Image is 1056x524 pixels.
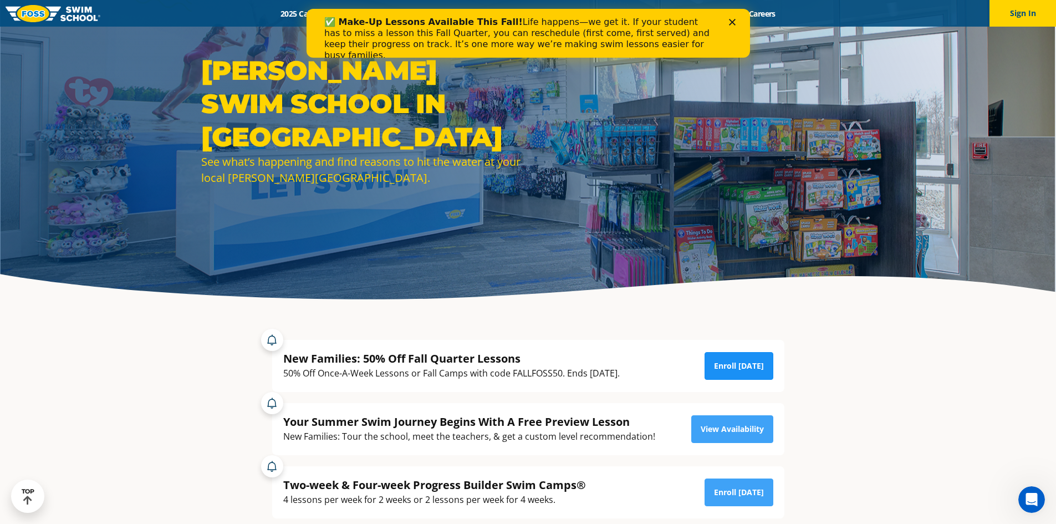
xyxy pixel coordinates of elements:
[283,351,620,366] div: New Families: 50% Off Fall Quarter Lessons
[705,479,773,506] a: Enroll [DATE]
[271,8,340,19] a: 2025 Calendar
[340,8,387,19] a: Schools
[283,492,586,507] div: 4 lessons per week for 2 weeks or 2 lessons per week for 4 weeks.
[484,8,587,19] a: About [PERSON_NAME]
[691,415,773,443] a: View Availability
[387,8,484,19] a: Swim Path® Program
[22,488,34,505] div: TOP
[18,8,216,18] b: ✅ Make-Up Lessons Available This Fall!
[6,5,100,22] img: FOSS Swim School Logo
[739,8,785,19] a: Careers
[18,8,408,52] div: Life happens—we get it. If your student has to miss a lesson this Fall Quarter, you can reschedul...
[283,429,655,444] div: New Families: Tour the school, meet the teachers, & get a custom level recommendation!
[201,154,523,186] div: See what’s happening and find reasons to hit the water at your local [PERSON_NAME][GEOGRAPHIC_DATA].
[283,366,620,381] div: 50% Off Once-A-Week Lessons or Fall Camps with code FALLFOSS50. Ends [DATE].
[587,8,705,19] a: Swim Like [PERSON_NAME]
[422,10,433,17] div: Close
[704,8,739,19] a: Blog
[307,9,750,58] iframe: Intercom live chat banner
[283,477,586,492] div: Two-week & Four-week Progress Builder Swim Camps®
[1018,486,1045,513] iframe: Intercom live chat
[201,54,523,154] h1: [PERSON_NAME] Swim School in [GEOGRAPHIC_DATA]
[705,352,773,380] a: Enroll [DATE]
[283,414,655,429] div: Your Summer Swim Journey Begins With A Free Preview Lesson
